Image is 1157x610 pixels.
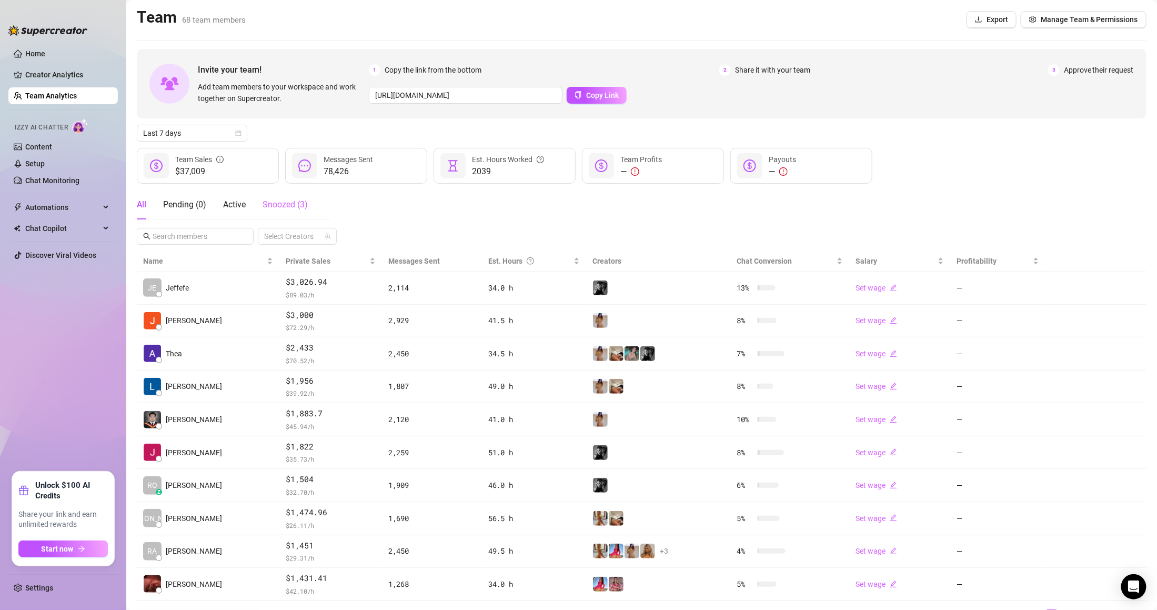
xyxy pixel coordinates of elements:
a: Set wageedit [856,349,897,358]
button: Export [967,11,1017,28]
img: Chloe (VIP) [609,511,623,526]
span: edit [890,416,897,423]
a: Set wageedit [856,316,897,325]
td: — [950,469,1045,502]
a: Discover Viral Videos [25,251,96,259]
div: 2,114 [388,282,476,294]
span: RO [147,479,157,491]
div: Team Sales [175,154,224,165]
span: question-circle [527,255,534,267]
span: Salary [856,257,877,265]
img: Georgia (VIP) [593,346,608,361]
img: Tabby (VIP) [609,577,623,592]
span: hourglass [447,159,459,172]
span: Thea [166,348,182,359]
strong: Unlock $100 AI Credits [35,480,108,501]
span: edit [890,284,897,292]
a: Content [25,143,52,151]
span: Invite your team! [198,63,369,76]
span: $1,431.41 [286,572,376,585]
img: Georgia (VIP) [593,379,608,394]
span: $ 39.92 /h [286,388,376,398]
span: 10 % [737,414,753,425]
span: calendar [235,130,242,136]
span: $2,433 [286,342,376,354]
div: Pending ( 0 ) [163,198,206,211]
img: Kyle Rodriguez [144,411,161,428]
span: $ 26.11 /h [286,520,376,531]
span: Export [987,15,1008,24]
span: edit [890,581,897,588]
div: 1,690 [388,513,476,524]
span: $ 45.94 /h [286,421,376,432]
a: Set wageedit [856,481,897,489]
div: All [137,198,146,211]
span: Chat Conversion [737,257,792,265]
img: Georgia (VIP) [593,313,608,328]
span: edit [890,350,897,357]
span: Profitability [957,257,997,265]
span: [PERSON_NAME] [166,578,222,590]
span: Active [223,199,246,209]
span: Team Profits [620,155,662,164]
span: $1,504 [286,473,376,486]
a: Set wageedit [856,547,897,555]
span: $37,009 [175,165,224,178]
img: Chloe (VIP) [609,379,623,394]
img: Jaz (VIP) [640,544,655,558]
button: Copy Link [567,87,627,104]
img: Josua Escabarte [144,312,161,329]
span: 6 % [737,479,753,491]
span: [PERSON_NAME] [166,381,222,392]
div: 56.5 h [488,513,580,524]
div: 2,929 [388,315,476,326]
span: edit [890,482,897,489]
span: [PERSON_NAME] [166,545,222,557]
span: Share it with your team [735,64,810,76]
td: — [950,436,1045,469]
div: Open Intercom Messenger [1121,574,1146,599]
a: Set wageedit [856,514,897,523]
span: exclamation-circle [779,167,788,176]
img: Celine (VIP) [593,511,608,526]
span: [PERSON_NAME] [166,447,222,458]
span: 68 team members [182,15,246,25]
span: message [298,159,311,172]
div: z [156,489,162,495]
span: 1 [369,64,380,76]
span: 13 % [737,282,753,294]
span: Approve their request [1064,64,1134,76]
a: Set wageedit [856,580,897,588]
span: edit [890,448,897,456]
span: $1,956 [286,375,376,387]
span: $ 72.29 /h [286,322,376,333]
a: Set wageedit [856,415,897,424]
span: 8 % [737,315,753,326]
span: dollar-circle [595,159,608,172]
a: Creator Analytics [25,66,109,83]
span: Izzy AI Chatter [15,123,68,133]
div: 1,909 [388,479,476,491]
span: edit [890,317,897,324]
img: Jane [144,444,161,461]
span: Automations [25,199,100,216]
span: Start now [42,545,74,553]
span: [PERSON_NAME] [166,479,222,491]
div: 2,120 [388,414,476,425]
span: + 3 [660,545,668,557]
div: — [769,165,796,178]
span: Private Sales [286,257,330,265]
div: 41.5 h [488,315,580,326]
span: Chat Copilot [25,220,100,237]
span: 7 % [737,348,753,359]
span: info-circle [216,154,224,165]
button: Start nowarrow-right [18,541,108,557]
span: 2039 [472,165,544,178]
span: $ 89.03 /h [286,289,376,300]
span: $1,451 [286,539,376,552]
span: copy [575,91,582,98]
span: $ 32.70 /h [286,487,376,497]
span: Jeffefe [166,282,189,294]
img: AI Chatter [72,118,88,134]
div: 2,450 [388,545,476,557]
